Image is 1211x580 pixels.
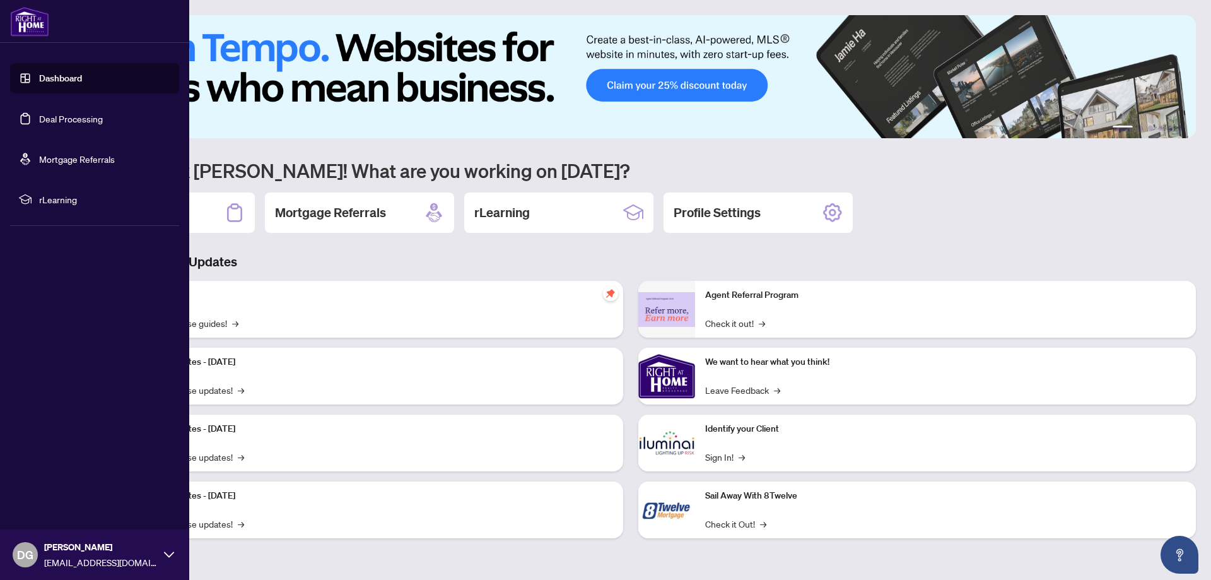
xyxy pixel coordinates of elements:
p: Platform Updates - [DATE] [132,355,613,369]
button: Open asap [1161,536,1198,574]
a: Check it out!→ [705,316,765,330]
span: pushpin [603,286,618,301]
a: Check it Out!→ [705,517,766,531]
span: → [739,450,745,464]
img: Agent Referral Program [638,292,695,327]
h2: Mortgage Referrals [275,204,386,222]
a: Dashboard [39,73,82,84]
button: 5 [1168,126,1173,131]
p: We want to hear what you think! [705,355,1186,369]
span: [EMAIL_ADDRESS][DOMAIN_NAME] [44,555,158,569]
p: Agent Referral Program [705,288,1186,302]
h2: rLearning [474,204,530,222]
p: Self-Help [132,288,613,302]
a: Mortgage Referrals [39,153,115,165]
a: Deal Processing [39,113,103,124]
p: Platform Updates - [DATE] [132,422,613,436]
img: Identify your Client [638,415,695,471]
span: → [238,383,244,397]
span: → [760,517,766,531]
button: 2 [1138,126,1143,131]
span: → [759,316,765,330]
a: Leave Feedback→ [705,383,780,397]
span: → [774,383,780,397]
button: 4 [1158,126,1163,131]
span: → [232,316,238,330]
button: 6 [1178,126,1183,131]
img: Slide 0 [66,15,1196,138]
span: → [238,517,244,531]
a: Sign In!→ [705,450,745,464]
span: → [238,450,244,464]
span: rLearning [39,192,170,206]
p: Platform Updates - [DATE] [132,489,613,503]
h1: Welcome back [PERSON_NAME]! What are you working on [DATE]? [66,158,1196,182]
span: DG [17,546,33,564]
p: Identify your Client [705,422,1186,436]
img: Sail Away With 8Twelve [638,482,695,538]
span: [PERSON_NAME] [44,540,158,554]
h3: Brokerage & Industry Updates [66,253,1196,271]
img: logo [10,6,49,37]
button: 1 [1113,126,1133,131]
h2: Profile Settings [674,204,761,222]
button: 3 [1148,126,1153,131]
p: Sail Away With 8Twelve [705,489,1186,503]
img: We want to hear what you think! [638,348,695,405]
